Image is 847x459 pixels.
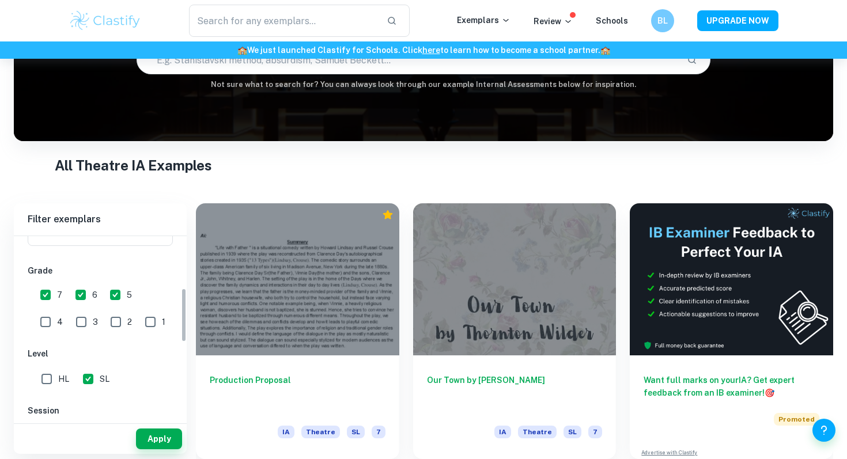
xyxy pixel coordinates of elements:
[422,45,440,55] a: here
[237,45,247,55] span: 🏫
[812,419,835,442] button: Help and Feedback
[189,5,377,37] input: Search for any exemplars...
[588,426,602,438] span: 7
[644,374,819,399] h6: Want full marks on your IA ? Get expert feedback from an IB examiner!
[100,373,109,385] span: SL
[93,316,98,328] span: 3
[57,316,63,328] span: 4
[162,316,165,328] span: 1
[600,45,610,55] span: 🏫
[301,426,340,438] span: Theatre
[774,413,819,426] span: Promoted
[382,209,394,221] div: Premium
[92,289,97,301] span: 6
[55,155,792,176] h1: All Theatre IA Examples
[564,426,581,438] span: SL
[210,374,385,412] h6: Production Proposal
[14,79,833,90] h6: Not sure what to search for? You can always look through our example Internal Assessments below f...
[641,449,697,457] a: Advertise with Clastify
[651,9,674,32] button: BL
[69,9,142,32] img: Clastify logo
[127,316,132,328] span: 2
[682,50,702,70] button: Search
[28,404,173,417] h6: Session
[196,203,399,459] a: Production ProposalIATheatreSL7
[347,426,365,438] span: SL
[413,203,617,459] a: Our Town by [PERSON_NAME]IATheatreSL7
[127,289,132,301] span: 5
[457,14,511,26] p: Exemplars
[137,44,677,76] input: E.g. Stanislavski method, absurdism, Samuel Beckett...
[427,374,603,412] h6: Our Town by [PERSON_NAME]
[136,428,182,449] button: Apply
[494,426,511,438] span: IA
[518,426,557,438] span: Theatre
[58,373,69,385] span: HL
[372,426,385,438] span: 7
[656,14,670,27] h6: BL
[14,203,187,236] h6: Filter exemplars
[697,10,778,31] button: UPGRADE NOW
[28,347,173,360] h6: Level
[630,203,833,355] img: Thumbnail
[534,15,573,28] p: Review
[765,388,774,397] span: 🎯
[630,203,833,459] a: Want full marks on yourIA? Get expert feedback from an IB examiner!PromotedAdvertise with Clastify
[278,426,294,438] span: IA
[596,16,628,25] a: Schools
[28,264,173,277] h6: Grade
[57,289,62,301] span: 7
[2,44,845,56] h6: We just launched Clastify for Schools. Click to learn how to become a school partner.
